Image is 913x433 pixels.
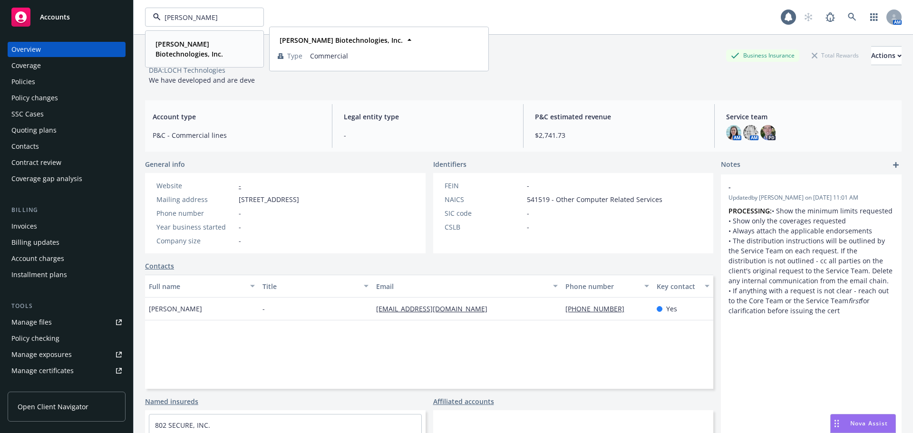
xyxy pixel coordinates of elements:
div: SSC Cases [11,106,44,122]
a: Contract review [8,155,126,170]
div: FEIN [445,181,523,191]
span: Type [287,51,302,61]
strong: [PERSON_NAME] Biotechnologies, Inc. [155,39,223,58]
span: [PERSON_NAME] [149,304,202,314]
p: • Show the minimum limits requested • Show only the coverages requested • Always attach the appli... [728,206,894,316]
span: Identifiers [433,159,466,169]
div: Contract review [11,155,61,170]
a: Switch app [864,8,884,27]
div: Company size [156,236,235,246]
button: Full name [145,275,259,298]
div: Policies [11,74,35,89]
a: Coverage [8,58,126,73]
div: NAICS [445,194,523,204]
span: - [527,222,529,232]
span: - [527,181,529,191]
div: DBA: LOCH Technologies [149,65,225,75]
div: Contacts [11,139,39,154]
div: Coverage [11,58,41,73]
a: Affiliated accounts [433,396,494,406]
span: Accounts [40,13,70,21]
div: Manage certificates [11,363,74,378]
a: Policies [8,74,126,89]
button: Key contact [653,275,713,298]
span: We have developed and are deve [149,76,255,85]
div: Policy checking [11,331,59,346]
a: Invoices [8,219,126,234]
a: SSC Cases [8,106,126,122]
img: photo [760,125,776,140]
a: Contacts [145,261,174,271]
strong: PROCESSING: [728,206,772,215]
a: Manage claims [8,379,126,395]
span: - [262,304,265,314]
div: Email [376,281,547,291]
img: photo [726,125,741,140]
button: Phone number [562,275,652,298]
a: Manage exposures [8,347,126,362]
div: Title [262,281,358,291]
a: 802 SECURE, INC. [155,421,210,430]
div: Billing [8,205,126,215]
div: Year business started [156,222,235,232]
div: SIC code [445,208,523,218]
div: Installment plans [11,267,67,282]
div: Key contact [657,281,699,291]
span: P&C estimated revenue [535,112,703,122]
span: Updated by [PERSON_NAME] on [DATE] 11:01 AM [728,193,894,202]
div: Phone number [156,208,235,218]
div: Business Insurance [726,49,799,61]
div: Mailing address [156,194,235,204]
a: [PHONE_NUMBER] [565,304,632,313]
div: Billing updates [11,235,59,250]
div: Website [156,181,235,191]
span: Service team [726,112,894,122]
span: - [344,130,512,140]
span: - [728,182,869,192]
a: Accounts [8,4,126,30]
span: Notes [721,159,740,171]
button: Actions [871,46,902,65]
a: [EMAIL_ADDRESS][DOMAIN_NAME] [376,304,495,313]
div: Full name [149,281,244,291]
div: Actions [871,47,902,65]
span: - [239,222,241,232]
a: Search [843,8,862,27]
span: General info [145,159,185,169]
span: [STREET_ADDRESS] [239,194,299,204]
a: Policy checking [8,331,126,346]
a: add [890,159,902,171]
a: Overview [8,42,126,57]
span: Commercial [310,51,480,61]
div: CSLB [445,222,523,232]
div: Tools [8,301,126,311]
a: Installment plans [8,267,126,282]
img: photo [743,125,758,140]
a: Named insureds [145,396,198,406]
span: Yes [666,304,677,314]
span: Account type [153,112,321,122]
div: Manage claims [11,379,59,395]
button: Email [372,275,562,298]
a: Manage certificates [8,363,126,378]
span: P&C - Commercial lines [153,130,321,140]
a: Contacts [8,139,126,154]
span: $2,741.73 [535,130,703,140]
div: Drag to move [831,414,843,433]
div: Total Rewards [807,49,864,61]
div: Phone number [565,281,638,291]
button: Title [259,275,372,298]
div: -Updatedby [PERSON_NAME] on [DATE] 11:01 AMPROCESSING:• Show the minimum limits requested • Show ... [721,174,902,323]
div: Quoting plans [11,123,57,138]
div: Invoices [11,219,37,234]
strong: [PERSON_NAME] Biotechnologies, Inc. [280,36,403,45]
span: - [527,208,529,218]
input: Filter by keyword [161,12,244,22]
div: Policy changes [11,90,58,106]
a: - [239,181,241,190]
a: Start snowing [799,8,818,27]
a: Billing updates [8,235,126,250]
div: Account charges [11,251,64,266]
a: Manage files [8,315,126,330]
